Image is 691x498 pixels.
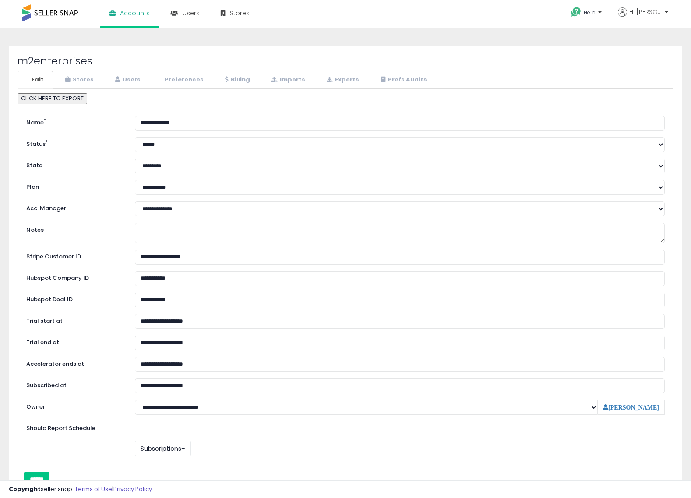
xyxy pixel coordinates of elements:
[584,9,596,16] span: Help
[20,314,128,325] label: Trial start at
[20,180,128,191] label: Plan
[113,485,152,493] a: Privacy Policy
[120,9,150,18] span: Accounts
[9,485,152,494] div: seller snap | |
[20,201,128,213] label: Acc. Manager
[20,223,128,234] label: Notes
[369,71,436,89] a: Prefs Audits
[20,293,128,304] label: Hubspot Deal ID
[183,9,200,18] span: Users
[603,404,659,410] a: [PERSON_NAME]
[20,357,128,368] label: Accelerator ends at
[20,137,128,148] label: Status
[629,7,662,16] span: Hi [PERSON_NAME]
[26,424,95,433] label: Should Report Schedule
[26,403,45,411] label: Owner
[214,71,259,89] a: Billing
[260,71,314,89] a: Imports
[571,7,582,18] i: Get Help
[18,93,87,104] button: CLICK HERE TO EXPORT
[75,485,112,493] a: Terms of Use
[104,71,150,89] a: Users
[9,485,41,493] strong: Copyright
[20,336,128,347] label: Trial end at
[151,71,213,89] a: Preferences
[18,71,53,89] a: Edit
[20,378,128,390] label: Subscribed at
[20,116,128,127] label: Name
[54,71,103,89] a: Stores
[230,9,250,18] span: Stores
[18,55,673,67] h2: m2enterprises
[20,159,128,170] label: State
[618,7,668,27] a: Hi [PERSON_NAME]
[20,250,128,261] label: Stripe Customer ID
[20,271,128,283] label: Hubspot Company ID
[135,441,191,456] button: Subscriptions
[315,71,368,89] a: Exports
